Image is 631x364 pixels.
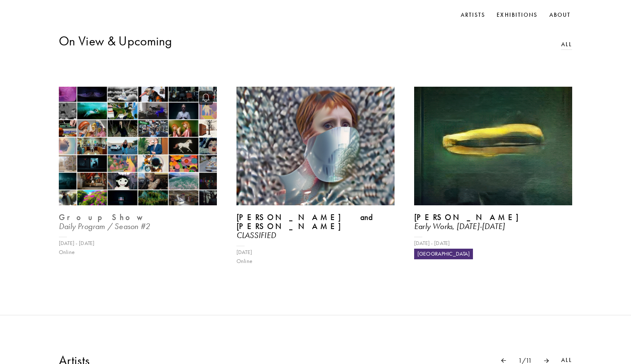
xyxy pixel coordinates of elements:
[236,257,395,266] div: Online
[59,33,172,49] h3: On View & Upcoming
[59,87,217,257] a: Exhibition ImageGroup ShowDaily Program / Season #2[DATE] - [DATE]Online
[495,9,539,21] a: Exhibitions
[459,9,487,21] a: Artists
[414,239,572,248] div: [DATE] - [DATE]
[236,248,395,257] div: [DATE]
[236,87,395,266] a: Exhibition Image[PERSON_NAME] and [PERSON_NAME]CLASSIFIED[DATE]Online
[561,40,572,49] a: All
[59,248,217,257] div: Online
[236,87,395,205] img: Exhibition Image
[414,221,505,231] i: Early Works, [DATE]-[DATE]
[59,239,217,248] div: [DATE] - [DATE]
[56,85,219,207] img: Exhibition Image
[414,87,572,205] img: Exhibition Image
[59,212,146,222] b: Group Show
[59,221,150,231] i: Daily Program / Season #2
[548,9,573,21] a: About
[414,249,473,259] div: [GEOGRAPHIC_DATA]
[414,87,572,259] a: Exhibition Image[PERSON_NAME]Early Works, [DATE]-[DATE][DATE] - [DATE][GEOGRAPHIC_DATA]
[236,230,276,240] i: CLASSIFIED
[414,212,533,222] b: [PERSON_NAME]
[236,212,378,231] b: [PERSON_NAME] and [PERSON_NAME]
[501,358,506,363] img: Arrow Pointer
[544,358,549,363] img: Arrow Pointer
